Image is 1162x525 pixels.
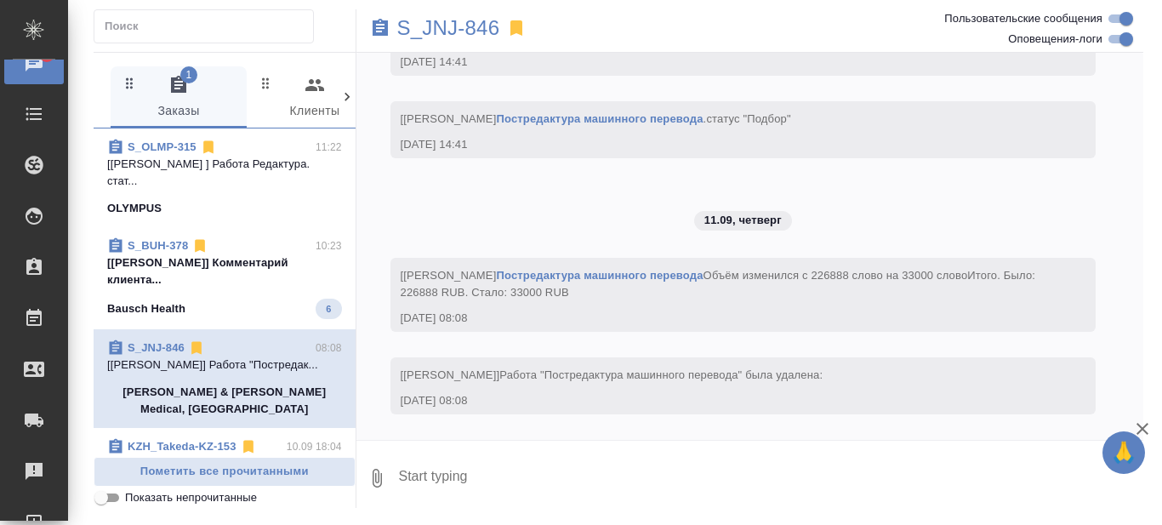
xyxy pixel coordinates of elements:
p: [[PERSON_NAME]] Работа "Постредак... [107,357,342,374]
p: OLYMPUS [107,200,162,217]
div: S_BUH-37810:23[[PERSON_NAME]] Комментарий клиента...Bausch Health6 [94,227,356,329]
span: [[PERSON_NAME]] [401,368,823,381]
div: S_JNJ-84608:08[[PERSON_NAME]] Работа "Постредак...[PERSON_NAME] & [PERSON_NAME] Medical, [GEOGRAP... [94,329,356,428]
svg: Отписаться [188,340,205,357]
svg: Зажми и перетащи, чтобы поменять порядок вкладок [122,75,138,91]
a: KZH_Takeda-KZ-153 [128,440,236,453]
svg: Отписаться [200,139,217,156]
p: 10:23 [316,237,342,254]
a: S_BUH-378 [128,239,188,252]
span: 1 [180,66,197,83]
div: [DATE] 14:41 [401,54,1037,71]
span: Пометить все прочитанными [103,462,346,482]
p: 11:22 [316,139,342,156]
span: 🙏 [1109,435,1138,471]
div: [DATE] 08:08 [401,392,1037,409]
p: [[PERSON_NAME]] Комментарий клиента... [107,254,342,288]
span: Оповещения-логи [1008,31,1102,48]
p: 10.09 18:04 [287,438,342,455]
p: Bausch Health [107,300,185,317]
p: [[PERSON_NAME]] Работа Проверка качест... [107,455,342,489]
a: S_JNJ-846 [397,20,500,37]
a: S_JNJ-846 [128,341,185,354]
button: Пометить все прочитанными [94,457,356,487]
p: 08:08 [316,340,342,357]
p: [PERSON_NAME] & [PERSON_NAME] Medical, [GEOGRAPHIC_DATA] [107,384,342,418]
a: Постредактура машинного перевода [496,112,703,125]
span: статус "Подбор" [706,112,790,125]
span: Клиенты [257,75,373,122]
div: [DATE] 08:08 [401,310,1037,327]
span: Работа "Постредактура машинного перевода" была удалена: [499,368,823,381]
p: 11.09, четверг [704,212,782,229]
input: Поиск [105,14,313,38]
button: 🙏 [1102,431,1145,474]
div: S_OLMP-31511:22[[PERSON_NAME] ] Работа Редактура. стат...OLYMPUS [94,128,356,227]
a: 1 [4,42,64,84]
span: Заказы [121,75,236,122]
span: Пользовательские сообщения [944,10,1102,27]
span: [[PERSON_NAME] Объём изменился с 226888 слово на 33000 слово [401,269,1039,299]
div: [DATE] 14:41 [401,136,1037,153]
a: Постредактура машинного перевода [496,269,703,282]
svg: Отписаться [191,237,208,254]
span: Показать непрочитанные [125,489,257,506]
span: [[PERSON_NAME] . [401,112,791,125]
span: 6 [316,300,341,317]
p: [[PERSON_NAME] ] Работа Редактура. стат... [107,156,342,190]
a: S_OLMP-315 [128,140,197,153]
